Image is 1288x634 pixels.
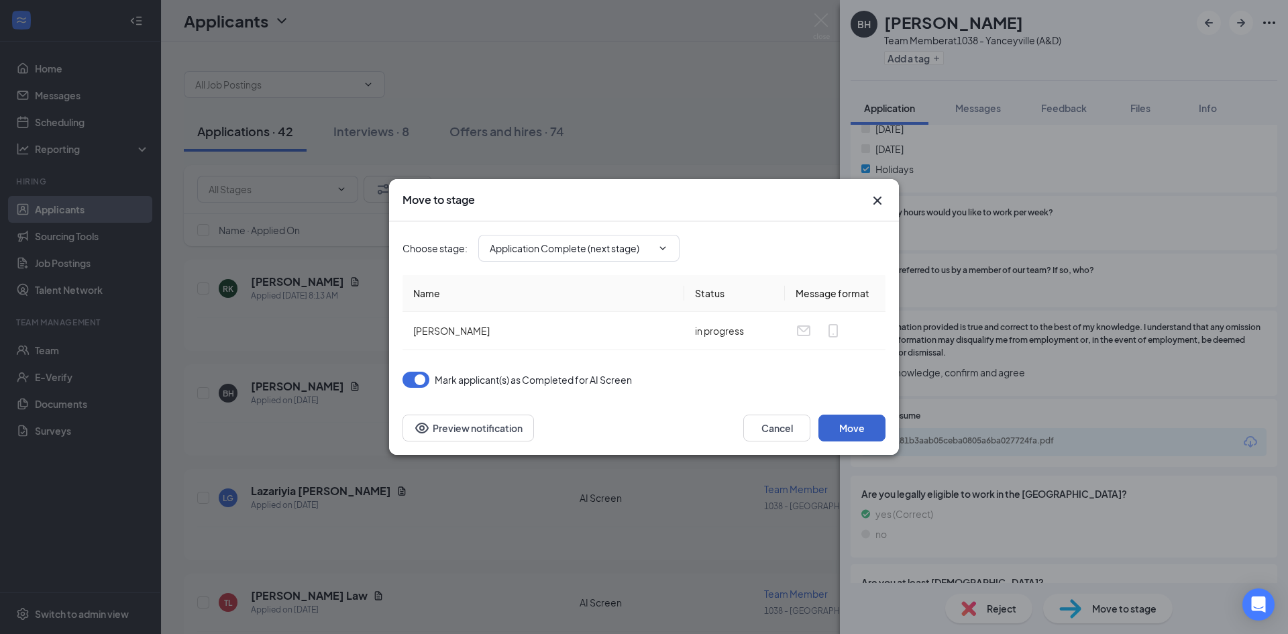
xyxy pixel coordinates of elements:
[796,323,812,339] svg: Email
[1242,588,1275,621] div: Open Intercom Messenger
[657,243,668,254] svg: ChevronDown
[869,193,885,209] svg: Cross
[743,415,810,441] button: Cancel
[825,323,841,339] svg: MobileSms
[402,275,684,312] th: Name
[869,193,885,209] button: Close
[402,415,534,441] button: Preview notificationEye
[413,325,490,337] span: [PERSON_NAME]
[435,372,632,388] span: Mark applicant(s) as Completed for AI Screen
[402,193,475,207] h3: Move to stage
[684,312,785,350] td: in progress
[414,420,430,436] svg: Eye
[818,415,885,441] button: Move
[785,275,885,312] th: Message format
[402,241,468,256] span: Choose stage :
[684,275,785,312] th: Status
